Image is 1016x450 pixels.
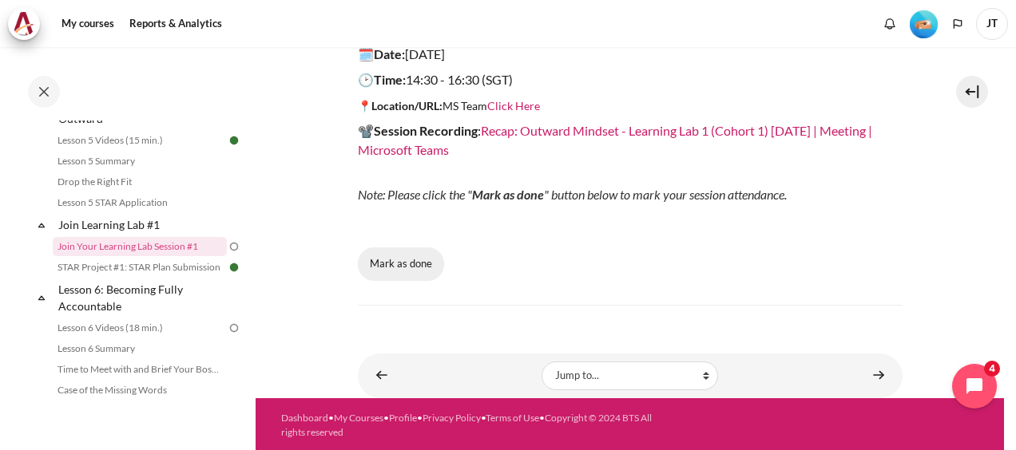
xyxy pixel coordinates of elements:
span: MS Team [443,99,540,112]
a: Lesson 6 Summary [53,339,227,358]
strong: 🕑Time: [358,72,406,87]
a: Time to Meet with and Brief Your Boss #1 [53,360,227,379]
a: Dashboard [281,412,328,424]
a: Level #2 [903,9,944,38]
a: Privacy Policy [423,412,481,424]
a: Check-Up Quiz 3 [53,401,227,420]
div: • • • • • [281,411,656,440]
a: User menu [976,8,1008,40]
a: Copyright © 2024 BTS All rights reserved [281,412,652,438]
a: Architeck Architeck [8,8,48,40]
a: Reports & Analytics [124,8,228,40]
a: Join Learning Lab #1 [56,214,227,235]
button: Mark Join Your Learning Lab Session #1 as done [358,247,444,281]
a: Lesson 5 STAR Application [53,193,227,212]
img: Done [227,133,241,148]
a: STAR Project #1: STAR Plan Submission ► [863,360,895,391]
span: Mark as done [472,187,544,202]
a: Lesson 6 Videos (18 min.) [53,318,227,337]
strong: 📽️Session Recording [358,123,478,138]
a: ◄ Lesson 5 STAR Application [366,360,398,391]
a: Lesson 6: Becoming Fully Accountable [56,278,227,317]
a: My Courses [334,412,383,424]
div: Level #2 [910,9,938,38]
iframe: Join Your Learning Lab Session #1 [358,305,903,306]
span: Note: Please click the " [358,187,472,202]
a: Join Your Learning Lab Session #1 [53,237,227,256]
a: Case of the Missing Words [53,381,227,400]
img: Architeck [13,12,35,36]
a: Drop the Right Fit [53,172,227,191]
a: Click Here [487,99,540,112]
p: [DATE] [358,45,903,64]
img: Level #2 [910,10,938,38]
span: 14:30 - 16:30 (SGT) [406,72,513,87]
strong: 🗓️Date: [358,46,405,61]
p: : [358,121,903,160]
span: " button below to mark your session attendance. [544,187,787,202]
span: Collapse [34,290,50,306]
img: To do [227,321,241,335]
a: Lesson 5 Summary [53,152,227,171]
a: Recap: Outward Mindset - Learning Lab 1 (Cohort 1) [DATE] | Meeting | Microsoft Teams [358,123,872,157]
a: STAR Project #1: STAR Plan Submission [53,258,227,277]
div: Show notification window with no new notifications [878,12,902,36]
img: To do [227,239,241,254]
span: JT [976,8,1008,40]
img: To do [227,404,241,418]
a: My courses [56,8,120,40]
button: Languages [946,12,970,36]
span: Collapse [34,217,50,233]
img: Done [227,260,241,274]
strong: 📍Location/URL: [358,99,443,112]
a: Profile [389,412,417,424]
a: Lesson 5 Videos (15 min.) [53,131,227,150]
a: Terms of Use [486,412,539,424]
